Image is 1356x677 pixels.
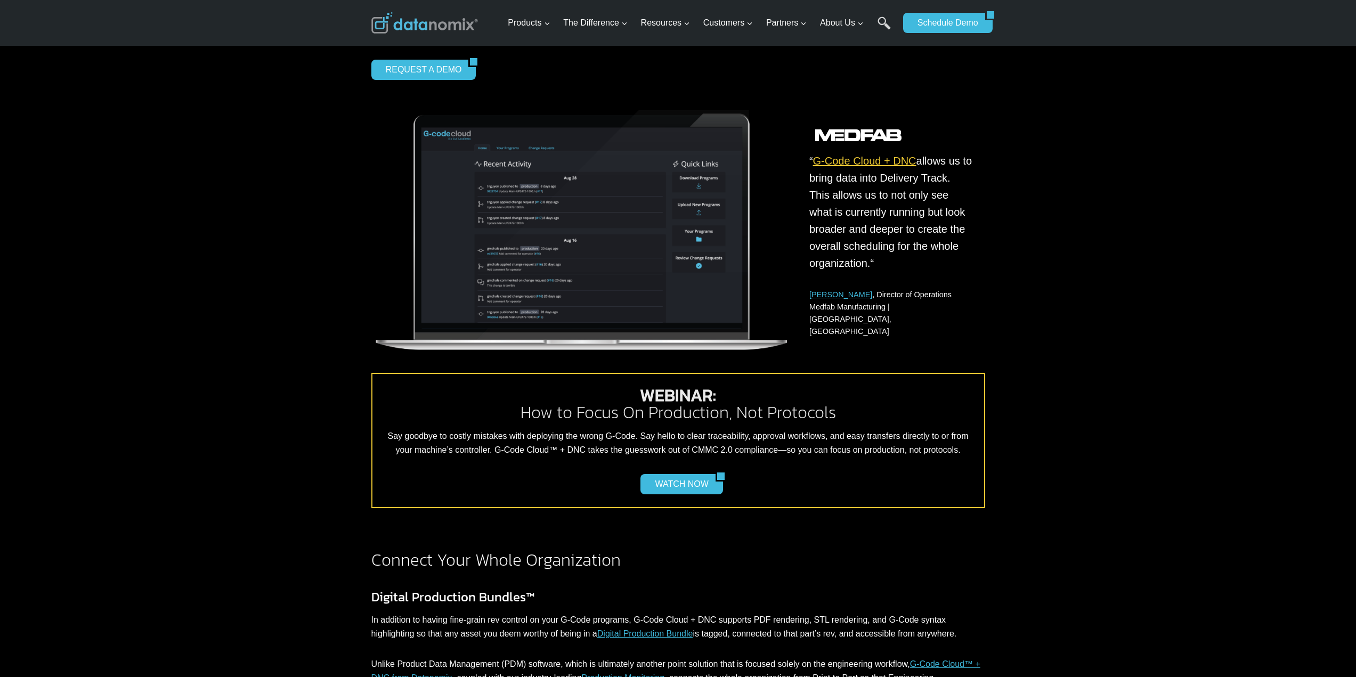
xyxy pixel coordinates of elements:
[640,382,716,408] strong: WEBINAR:
[809,289,972,338] p: , Director of Operations Medfab Manufacturing | [GEOGRAPHIC_DATA], [GEOGRAPHIC_DATA]
[809,123,907,152] img: Datanomix Customer - Medfab
[381,429,976,456] p: Say goodbye to costly mistakes with deploying the wrong G-Code. Say hello to clear traceability, ...
[381,387,976,421] h2: How to Focus On Production, Not Protocols
[820,16,864,30] span: About Us
[809,290,872,299] a: [PERSON_NAME]
[371,60,469,80] a: REQUEST A DEMO
[809,152,972,272] p: “ allows us to bring data into Delivery Track. This allows us to not only see what is currently r...
[145,238,180,245] a: Privacy Policy
[903,13,985,33] a: Schedule Demo
[371,551,985,568] h2: Connect Your Whole Organization
[119,238,135,245] a: Terms
[371,12,478,34] img: Datanomix
[508,16,550,30] span: Products
[563,16,628,30] span: The Difference
[766,16,807,30] span: Partners
[504,6,898,40] nav: Primary Navigation
[240,1,274,10] span: Last Name
[878,17,891,40] a: Search
[371,110,792,358] img: Datanomix G-Code Cloud™ + DNC
[703,16,753,30] span: Customers
[640,474,715,494] a: WATCH NOW
[240,44,288,54] span: Phone number
[240,132,281,141] span: State/Region
[641,16,690,30] span: Resources
[813,155,916,167] a: G-Code Cloud + DNC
